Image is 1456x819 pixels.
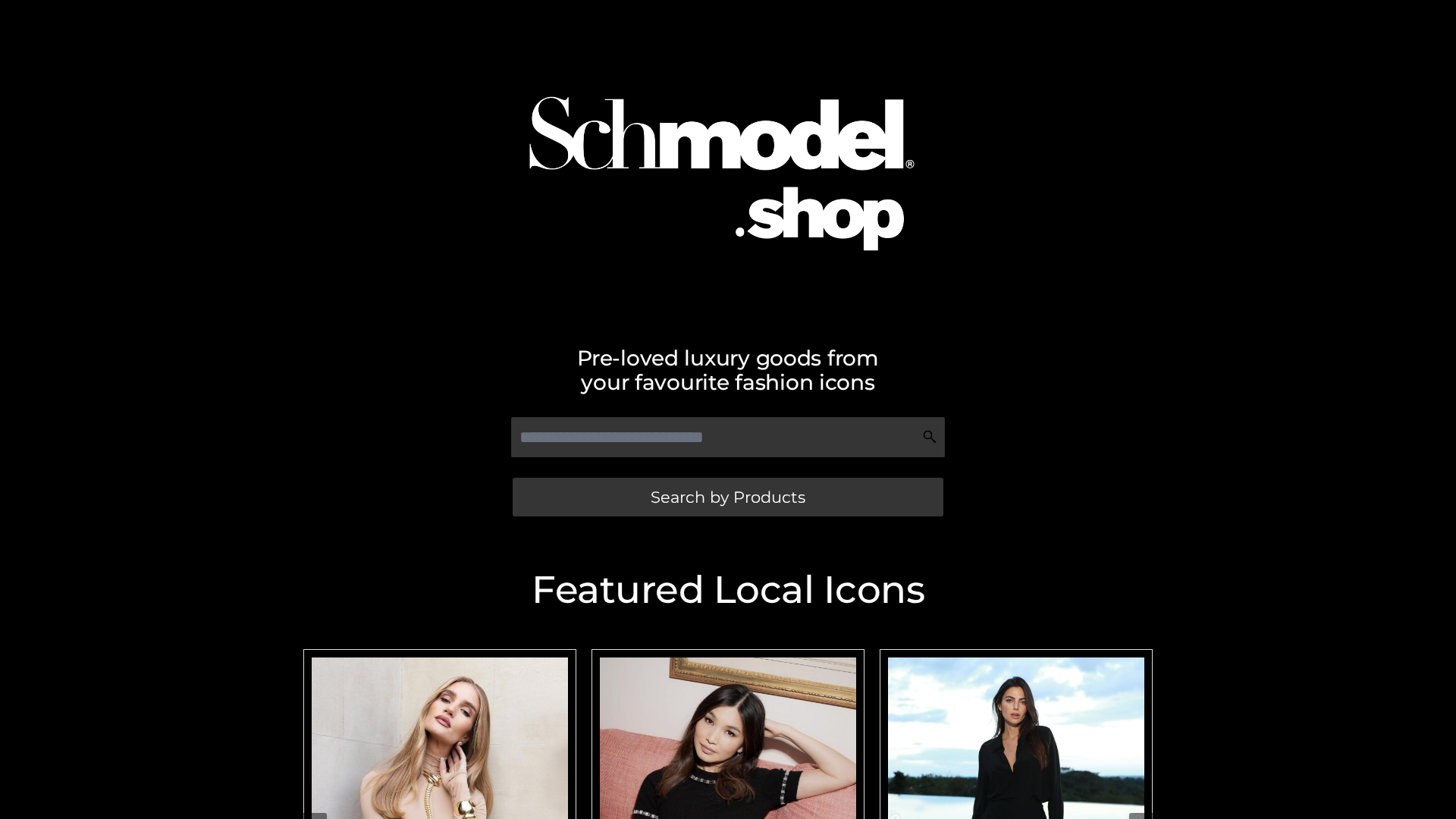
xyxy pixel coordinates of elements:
h2: Pre-loved luxury goods from your favourite fashion icons [296,346,1160,394]
a: Search by Products [513,478,943,516]
img: Search Icon [922,429,937,444]
span: Search by Products [651,489,805,505]
h2: Featured Local Icons​ [296,571,1160,609]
